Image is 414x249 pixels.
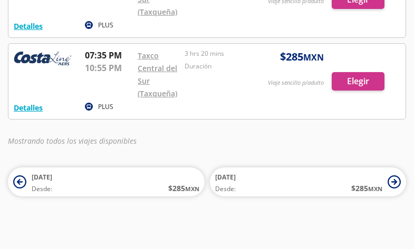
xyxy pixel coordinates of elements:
[215,173,236,182] span: [DATE]
[14,102,43,113] button: Detalles
[32,173,52,182] span: [DATE]
[32,184,52,194] span: Desde:
[368,185,382,193] small: MXN
[185,185,199,193] small: MXN
[351,183,382,194] span: $ 285
[8,136,137,146] em: Mostrando todos los viajes disponibles
[8,167,205,196] button: [DATE]Desde:$285MXN
[98,21,113,30] p: PLUS
[168,183,199,194] span: $ 285
[215,184,236,194] span: Desde:
[14,21,43,32] button: Detalles
[210,167,407,196] button: [DATE]Desde:$285MXN
[98,102,113,112] p: PLUS
[138,51,159,61] a: Taxco
[138,63,177,98] a: Central del Sur (Taxqueña)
